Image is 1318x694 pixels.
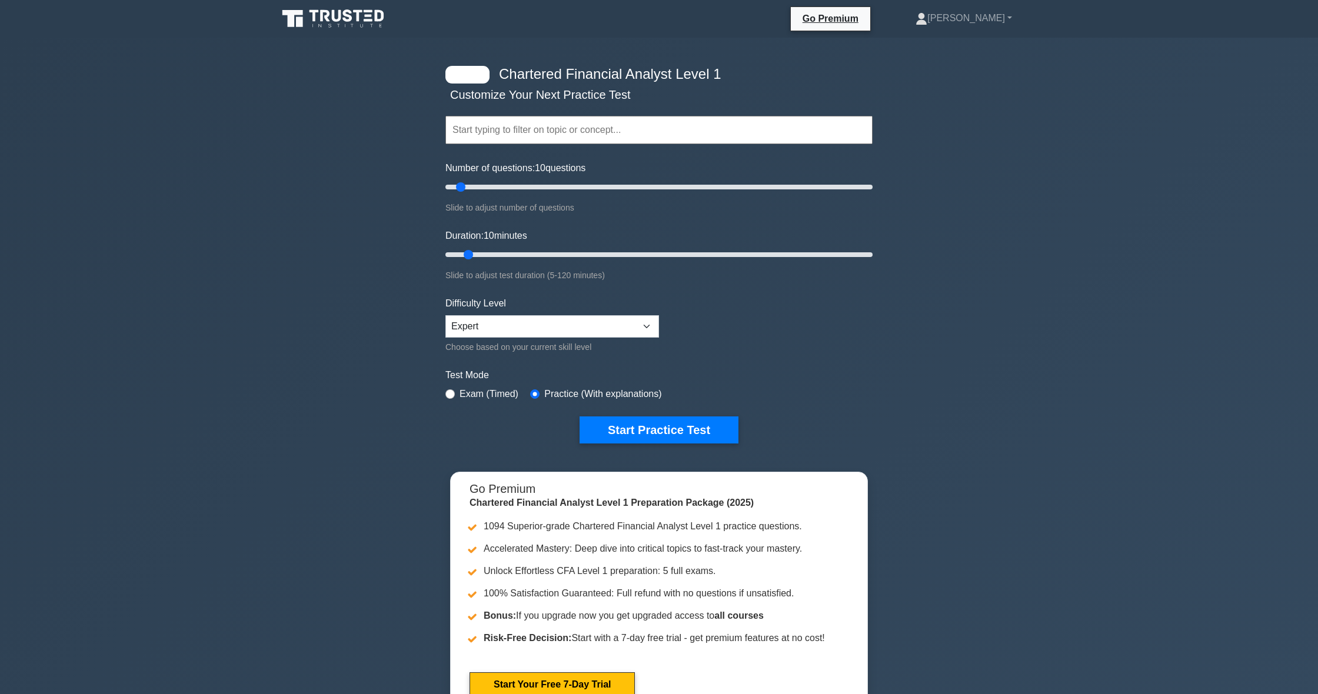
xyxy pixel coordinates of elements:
[445,201,873,215] div: Slide to adjust number of questions
[887,6,1040,30] a: [PERSON_NAME]
[494,66,815,83] h4: Chartered Financial Analyst Level 1
[580,416,738,443] button: Start Practice Test
[796,11,866,26] a: Go Premium
[445,229,527,243] label: Duration: minutes
[445,268,873,282] div: Slide to adjust test duration (5-120 minutes)
[445,161,585,175] label: Number of questions: questions
[445,296,506,311] label: Difficulty Level
[445,368,873,382] label: Test Mode
[445,116,873,144] input: Start typing to filter on topic or concept...
[445,340,659,354] div: Choose based on your current skill level
[460,387,518,401] label: Exam (Timed)
[535,163,545,173] span: 10
[544,387,661,401] label: Practice (With explanations)
[484,231,494,241] span: 10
